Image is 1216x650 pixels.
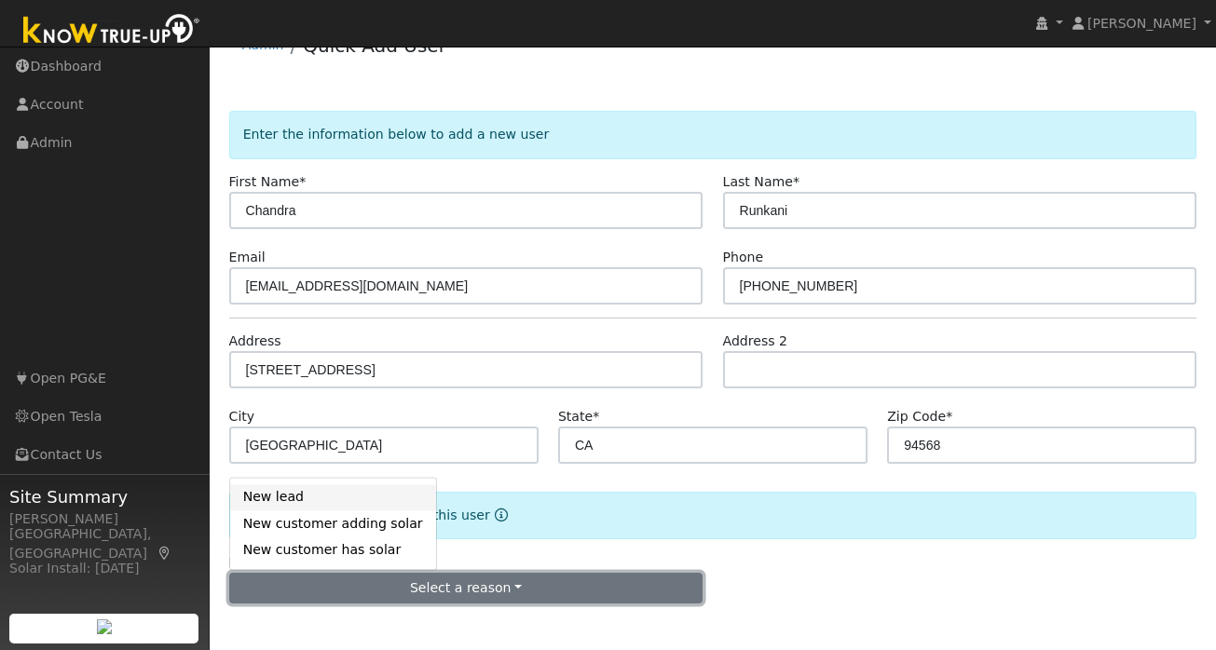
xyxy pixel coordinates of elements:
div: Enter the information below to add a new user [229,111,1197,158]
a: New customer adding solar [230,510,436,536]
a: Map [157,546,173,561]
label: State [558,407,599,427]
div: Solar Install: [DATE] [9,559,199,578]
span: [PERSON_NAME] [1087,16,1196,31]
a: Admin [242,37,284,52]
a: Quick Add User [303,34,446,57]
span: Required [299,174,306,189]
span: Required [793,174,799,189]
label: Address 2 [723,332,788,351]
img: retrieve [97,619,112,634]
a: Reason for new user [490,508,508,522]
label: Email [229,248,266,267]
span: Required [593,409,599,424]
label: First Name [229,172,307,192]
a: New customer has solar [230,537,436,563]
label: Zip Code [887,407,952,427]
label: Last Name [723,172,799,192]
label: Phone [723,248,764,267]
button: Select a reason [229,573,704,604]
div: [GEOGRAPHIC_DATA], [GEOGRAPHIC_DATA] [9,524,199,563]
label: City [229,407,255,427]
div: Select the reason for adding this user [229,492,1197,539]
span: Site Summary [9,484,199,509]
div: [PERSON_NAME] [9,509,199,529]
img: Know True-Up [14,10,210,52]
label: Address [229,332,281,351]
a: New lead [230,484,436,510]
span: Required [946,409,952,424]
